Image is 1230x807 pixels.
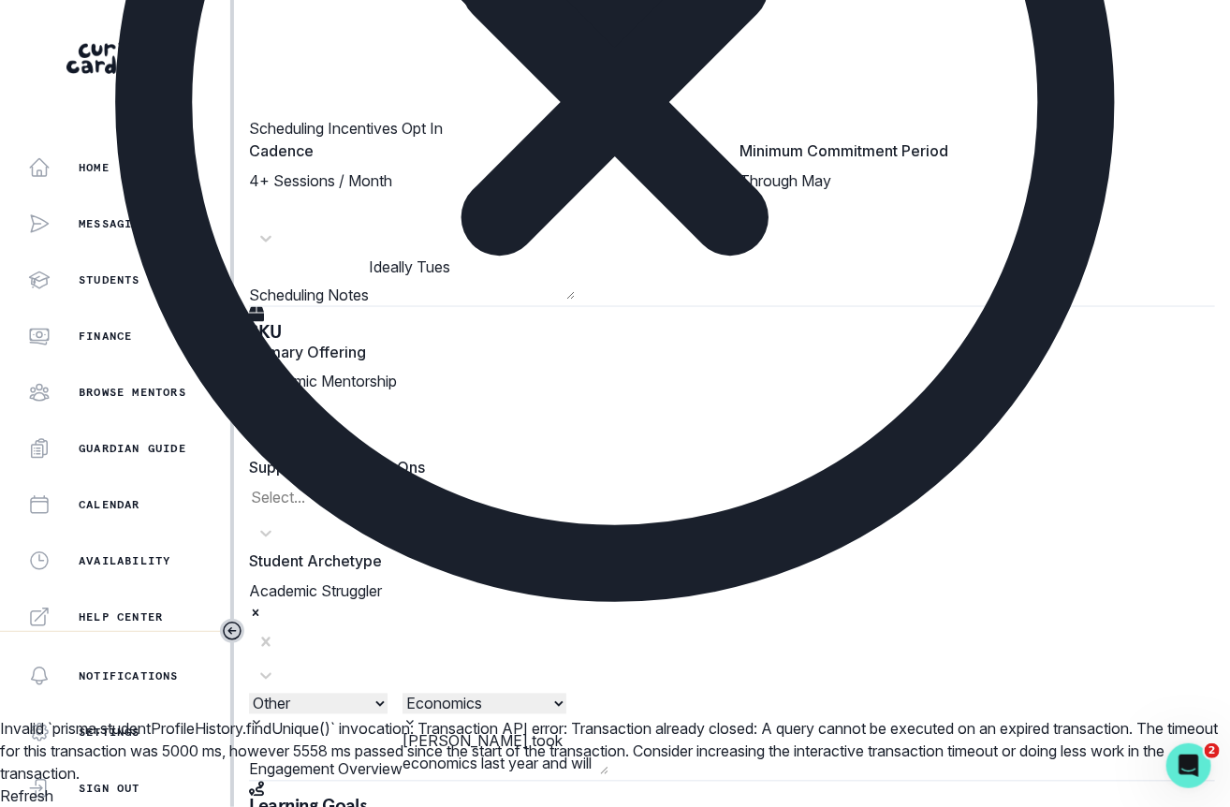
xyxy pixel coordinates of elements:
[79,609,163,624] p: Help Center
[403,730,608,775] textarea: [PERSON_NAME] took economics last year and will take it again this year. She wants a strong econo...
[249,603,401,625] div: Remove Academic Struggler
[249,341,1204,363] label: Primary Offering
[249,169,725,192] div: 4+ Sessions / Month
[251,487,1213,517] div: Select...
[1166,743,1211,788] iframe: Intercom live chat
[79,160,110,175] p: Home
[79,668,179,683] p: Notifications
[249,760,403,779] label: Engagement Overview
[249,457,1204,479] label: Supplementary Add-Ons
[79,272,140,287] p: Students
[66,42,165,74] img: Curious Cardinals Logo
[79,781,140,796] p: Sign Out
[79,329,132,344] p: Finance
[249,322,1215,341] p: SKU
[369,256,575,301] textarea: Ideally Tues
[249,371,1215,393] div: Academic Mentorship
[79,553,170,568] p: Availability
[249,139,713,162] label: Cadence
[739,169,1215,192] div: Through May
[79,385,186,400] p: Browse Mentors
[220,619,244,643] button: Toggle sidebar
[249,580,401,603] div: Academic Struggler
[79,497,140,512] p: Calendar
[249,286,369,304] label: Scheduling Notes
[79,725,140,740] p: Settings
[249,550,1204,573] label: Student Archetype
[249,119,443,138] span: Scheduling Incentives Opt In
[79,441,186,456] p: Guardian Guide
[79,216,148,231] p: Messaging
[739,139,1204,162] label: Minimum Commitment Period
[1205,743,1220,758] span: 2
